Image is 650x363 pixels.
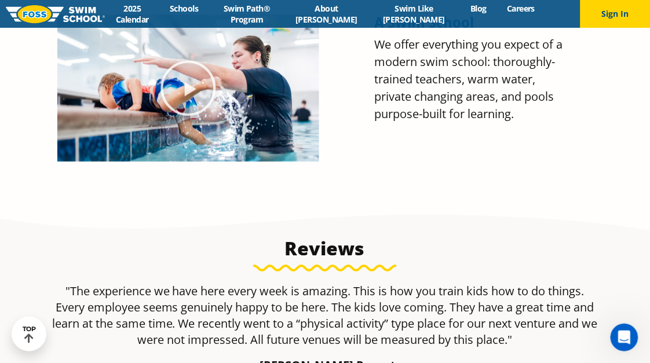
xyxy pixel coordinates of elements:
span: We offer everything you expect of a modern swim school: thoroughly-trained teachers, warm water, ... [374,36,563,122]
h3: Reviews [52,237,598,260]
a: Blog [461,3,497,14]
div: TOP [23,325,36,343]
a: Swim Like [PERSON_NAME] [368,3,461,25]
div: Play Video [159,59,217,117]
a: About [PERSON_NAME] [286,3,368,25]
p: "The experience we have here every week is amazing. This is how you train kids how to do things. ... [52,283,598,348]
a: 2025 Calendar [105,3,160,25]
img: FOSS Swim School Logo [6,5,105,23]
a: Swim Path® Program [209,3,286,25]
iframe: Intercom live chat [611,324,638,351]
a: Schools [160,3,209,14]
a: Careers [497,3,545,14]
